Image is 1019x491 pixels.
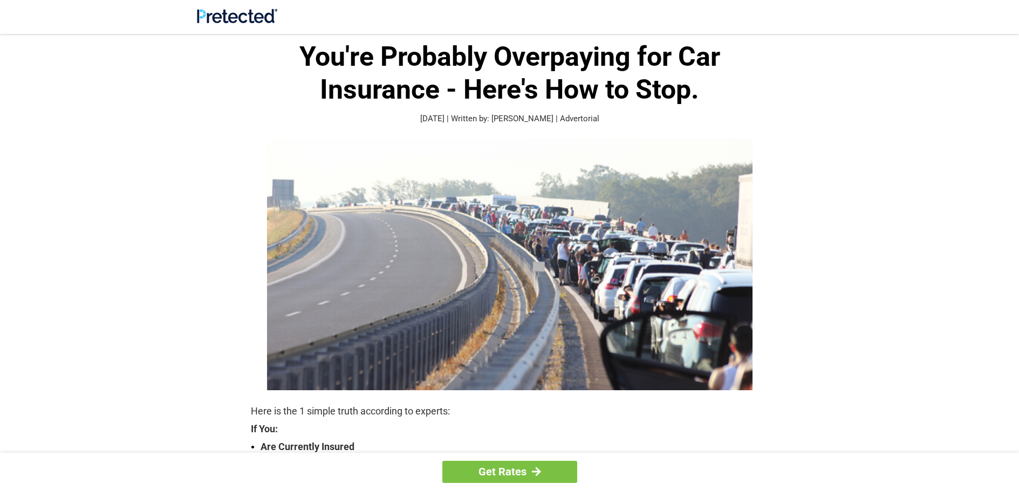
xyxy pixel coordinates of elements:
strong: Are Currently Insured [261,439,769,454]
a: Get Rates [442,461,577,483]
a: Site Logo [197,15,277,25]
img: Site Logo [197,9,277,23]
p: Here is the 1 simple truth according to experts: [251,404,769,419]
h1: You're Probably Overpaying for Car Insurance - Here's How to Stop. [251,40,769,106]
strong: If You: [251,424,769,434]
p: [DATE] | Written by: [PERSON_NAME] | Advertorial [251,113,769,125]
